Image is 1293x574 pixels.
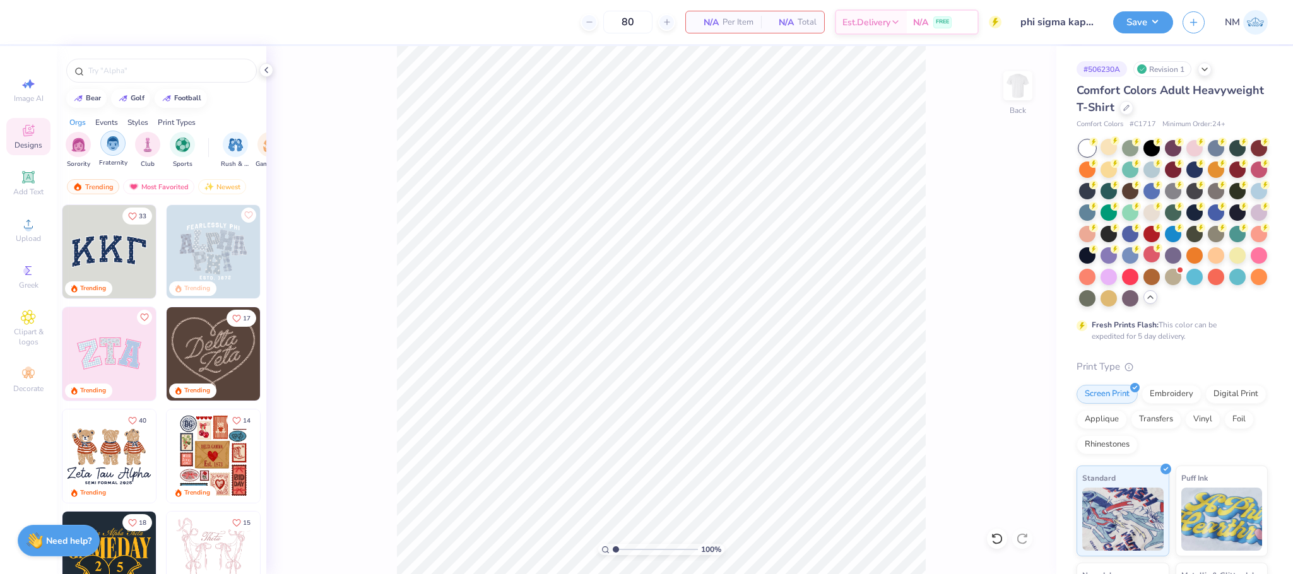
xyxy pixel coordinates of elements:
[118,95,128,102] img: trend_line.gif
[723,16,753,29] span: Per Item
[99,158,127,168] span: Fraternity
[184,284,210,293] div: Trending
[67,179,119,194] div: Trending
[256,132,285,169] div: filter for Game Day
[162,95,172,102] img: trend_line.gif
[127,117,148,128] div: Styles
[243,315,251,322] span: 17
[1005,73,1030,98] img: Back
[1181,488,1263,551] img: Puff Ink
[1082,471,1116,484] span: Standard
[1077,61,1127,77] div: # 506230A
[227,412,256,429] button: Like
[13,384,44,394] span: Decorate
[1077,385,1138,404] div: Screen Print
[769,16,794,29] span: N/A
[71,138,86,152] img: Sorority Image
[106,136,120,151] img: Fraternity Image
[701,544,721,555] span: 100 %
[221,160,250,169] span: Rush & Bid
[260,307,353,401] img: ead2b24a-117b-4488-9b34-c08fd5176a7b
[174,95,201,102] div: football
[1077,83,1264,115] span: Comfort Colors Adult Heavyweight T-Shirt
[184,488,210,498] div: Trending
[175,138,190,152] img: Sports Image
[1185,410,1220,429] div: Vinyl
[936,18,949,26] span: FREE
[167,307,260,401] img: 12710c6a-dcc0-49ce-8688-7fe8d5f96fe2
[221,132,250,169] div: filter for Rush & Bid
[155,89,207,108] button: football
[913,16,928,29] span: N/A
[80,386,106,395] div: Trending
[1225,15,1240,30] span: NM
[1077,410,1127,429] div: Applique
[66,132,91,169] button: filter button
[67,160,90,169] span: Sorority
[69,117,86,128] div: Orgs
[13,187,44,197] span: Add Text
[1077,435,1138,454] div: Rhinestones
[221,132,250,169] button: filter button
[167,205,260,298] img: 5a4b4175-9e88-49c8-8a23-26d96782ddc6
[86,95,101,102] div: bear
[198,179,246,194] div: Newest
[204,182,214,191] img: Newest.gif
[73,95,83,102] img: trend_line.gif
[842,16,890,29] span: Est. Delivery
[1142,385,1201,404] div: Embroidery
[1181,471,1208,484] span: Puff Ink
[1133,61,1191,77] div: Revision 1
[260,409,353,503] img: b0e5e834-c177-467b-9309-b33acdc40f03
[87,64,249,77] input: Try "Alpha"
[170,132,195,169] button: filter button
[603,11,652,33] input: – –
[131,95,145,102] div: golf
[139,213,146,220] span: 33
[14,93,44,103] span: Image AI
[1225,10,1268,35] a: NM
[15,140,42,150] span: Designs
[129,182,139,191] img: most_fav.gif
[1130,119,1156,130] span: # C1717
[173,160,192,169] span: Sports
[184,386,210,395] div: Trending
[1011,9,1104,35] input: Untitled Design
[263,138,278,152] img: Game Day Image
[1162,119,1225,130] span: Minimum Order: 24 +
[227,310,256,327] button: Like
[73,182,83,191] img: trending.gif
[243,418,251,424] span: 14
[62,409,156,503] img: a3be6b59-b000-4a72-aad0-0c575b892a6b
[156,307,249,401] img: 5ee11766-d822-42f5-ad4e-763472bf8dcf
[16,233,41,243] span: Upload
[135,132,160,169] div: filter for Club
[1243,10,1268,35] img: Naina Mehta
[241,208,256,223] button: Like
[122,514,152,531] button: Like
[228,138,243,152] img: Rush & Bid Image
[99,131,127,168] div: filter for Fraternity
[66,89,107,108] button: bear
[95,117,118,128] div: Events
[139,418,146,424] span: 40
[80,284,106,293] div: Trending
[80,488,106,498] div: Trending
[62,307,156,401] img: 9980f5e8-e6a1-4b4a-8839-2b0e9349023c
[1224,410,1254,429] div: Foil
[156,205,249,298] img: edfb13fc-0e43-44eb-bea2-bf7fc0dd67f9
[243,520,251,526] span: 15
[256,132,285,169] button: filter button
[19,280,38,290] span: Greek
[137,310,152,325] button: Like
[156,409,249,503] img: d12c9beb-9502-45c7-ae94-40b97fdd6040
[141,160,155,169] span: Club
[111,89,150,108] button: golf
[139,520,146,526] span: 18
[122,208,152,225] button: Like
[170,132,195,169] div: filter for Sports
[167,409,260,503] img: 6de2c09e-6ade-4b04-8ea6-6dac27e4729e
[260,205,353,298] img: a3f22b06-4ee5-423c-930f-667ff9442f68
[122,412,152,429] button: Like
[62,205,156,298] img: 3b9aba4f-e317-4aa7-a679-c95a879539bd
